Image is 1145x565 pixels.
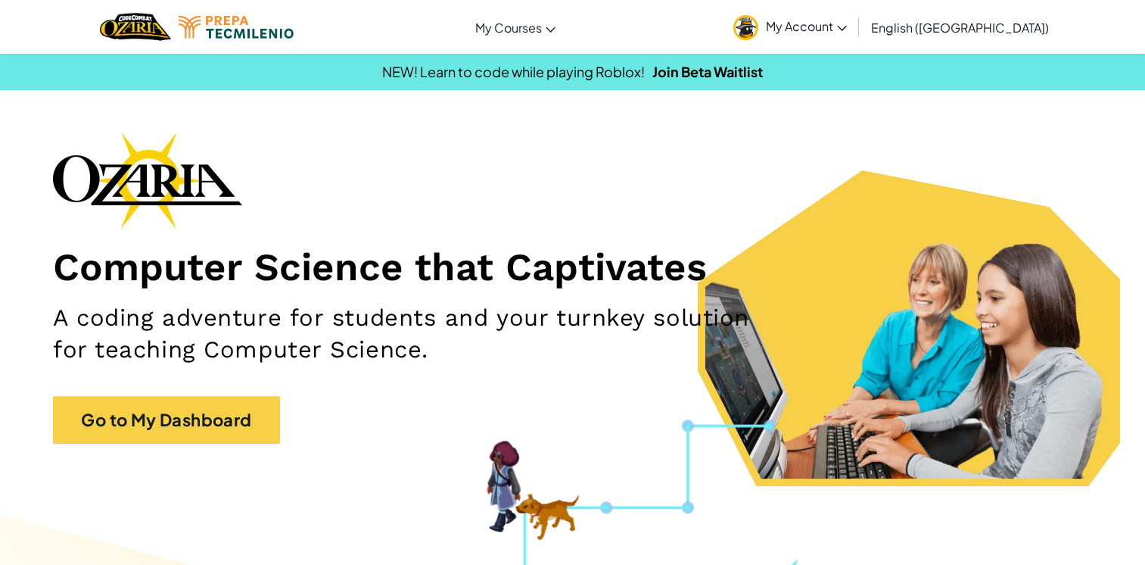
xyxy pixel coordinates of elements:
[100,11,170,42] a: Ozaria by CodeCombat logo
[53,132,242,229] img: Ozaria branding logo
[100,11,170,42] img: Home
[475,20,542,36] span: My Courses
[53,302,749,366] h2: A coding adventure for students and your turnkey solution for teaching Computer Science.
[53,396,280,444] a: Go to My Dashboard
[53,244,1092,291] h1: Computer Science that Captivates
[863,7,1056,48] a: English ([GEOGRAPHIC_DATA])
[179,16,294,39] img: Tecmilenio logo
[766,18,847,34] span: My Account
[468,7,563,48] a: My Courses
[726,3,854,51] a: My Account
[871,20,1049,36] span: English ([GEOGRAPHIC_DATA])
[652,63,763,80] a: Join Beta Waitlist
[382,63,645,80] span: NEW! Learn to code while playing Roblox!
[733,15,758,40] img: avatar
